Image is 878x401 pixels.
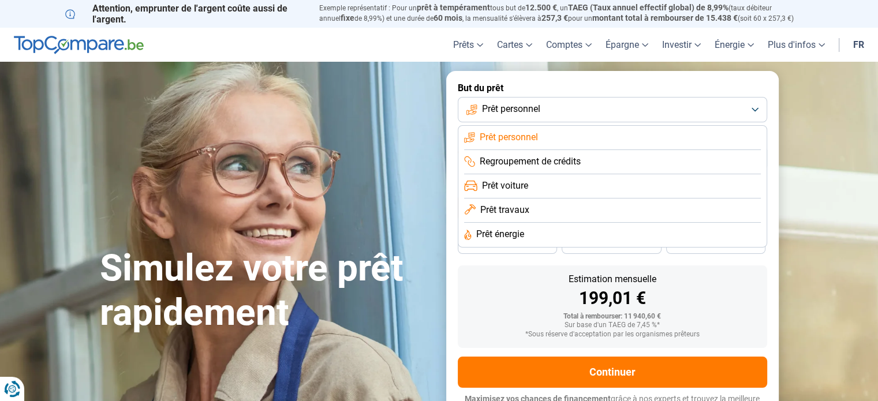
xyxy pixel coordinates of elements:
[482,103,540,115] span: Prêt personnel
[525,3,557,12] span: 12.500 €
[476,228,524,241] span: Prêt énergie
[100,246,432,335] h1: Simulez votre prêt rapidement
[541,13,568,23] span: 257,3 €
[708,28,761,62] a: Énergie
[14,36,144,54] img: TopCompare
[761,28,832,62] a: Plus d'infos
[467,313,758,321] div: Total à rembourser: 11 940,60 €
[319,3,813,24] p: Exemple représentatif : Pour un tous but de , un (taux débiteur annuel de 8,99%) et une durée de ...
[480,155,581,168] span: Regroupement de crédits
[846,28,871,62] a: fr
[539,28,599,62] a: Comptes
[655,28,708,62] a: Investir
[467,275,758,284] div: Estimation mensuelle
[480,131,538,144] span: Prêt personnel
[458,83,767,93] label: But du prêt
[341,13,354,23] span: fixe
[495,242,520,249] span: 36 mois
[467,331,758,339] div: *Sous réserve d'acceptation par les organismes prêteurs
[480,204,529,216] span: Prêt travaux
[490,28,539,62] a: Cartes
[467,290,758,307] div: 199,01 €
[599,28,655,62] a: Épargne
[65,3,305,25] p: Attention, emprunter de l'argent coûte aussi de l'argent.
[568,3,728,12] span: TAEG (Taux annuel effectif global) de 8,99%
[482,179,528,192] span: Prêt voiture
[434,13,462,23] span: 60 mois
[599,242,624,249] span: 30 mois
[467,321,758,329] div: Sur base d'un TAEG de 7,45 %*
[446,28,490,62] a: Prêts
[417,3,490,12] span: prêt à tempérament
[458,357,767,388] button: Continuer
[703,242,728,249] span: 24 mois
[458,97,767,122] button: Prêt personnel
[592,13,738,23] span: montant total à rembourser de 15.438 €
